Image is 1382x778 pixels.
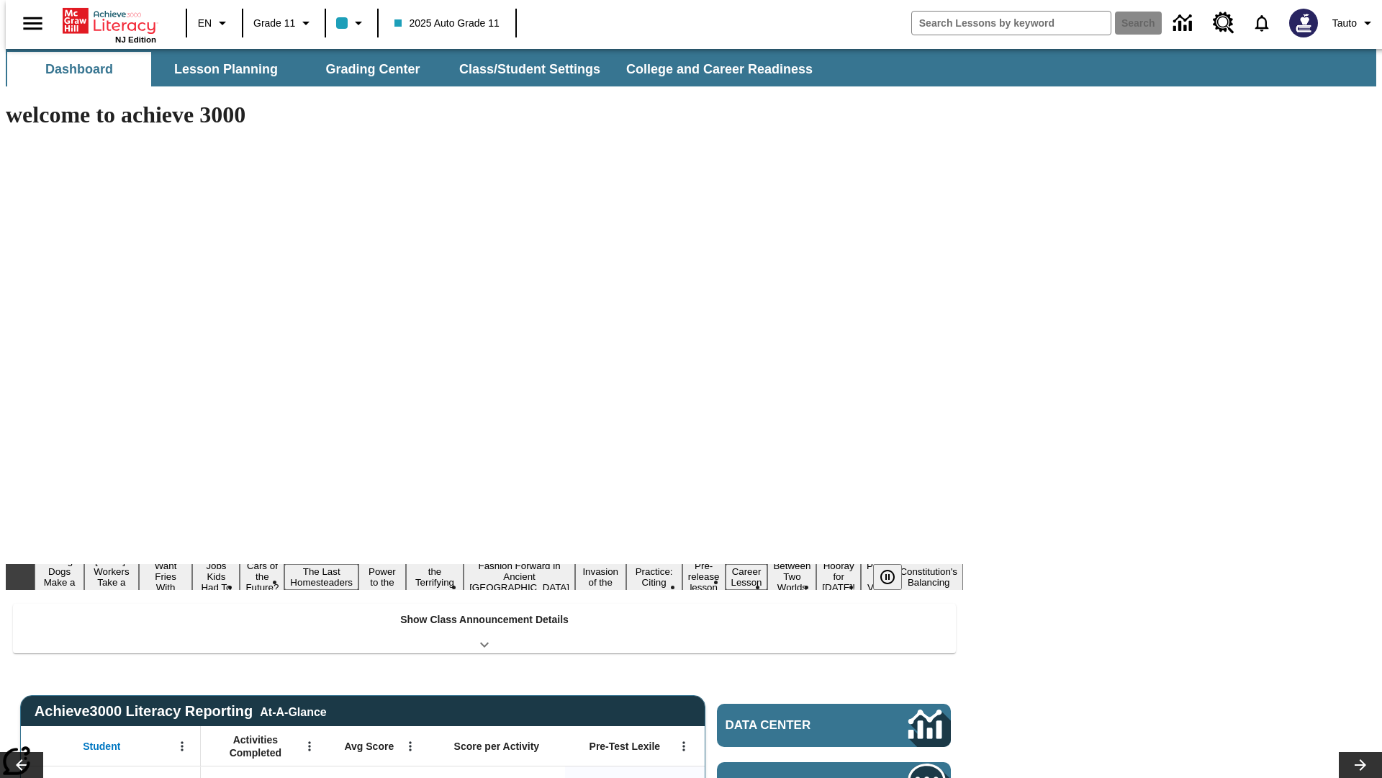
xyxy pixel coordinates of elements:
div: SubNavbar [6,49,1376,86]
button: Slide 17 The Constitution's Balancing Act [894,553,963,601]
button: Dashboard [7,52,151,86]
span: Grade 11 [253,16,295,31]
span: Data Center [726,718,860,733]
span: Student [83,740,120,753]
div: Show Class Announcement Details [13,604,956,653]
button: Slide 9 Fashion Forward in Ancient Rome [464,558,575,595]
div: Pause [873,564,916,590]
span: Score per Activity [454,740,540,753]
button: Lesson carousel, Next [1339,752,1382,778]
a: Home [63,6,156,35]
button: Slide 7 Solar Power to the People [358,553,406,601]
span: Achieve3000 Literacy Reporting [35,703,327,720]
a: Resource Center, Will open in new tab [1204,4,1243,43]
button: Open Menu [399,735,421,757]
span: EN [198,16,212,31]
span: NJ Edition [115,35,156,44]
span: 2025 Auto Grade 11 [394,16,499,31]
button: Class/Student Settings [448,52,612,86]
a: Data Center [1165,4,1204,43]
a: Data Center [717,704,951,747]
p: Show Class Announcement Details [400,612,569,627]
button: Slide 1 Diving Dogs Make a Splash [35,553,84,601]
button: Slide 14 Between Two Worlds [767,558,816,595]
button: Grade: Grade 11, Select a grade [248,10,320,36]
button: Slide 10 The Invasion of the Free CD [575,553,626,601]
a: Notifications [1243,4,1281,42]
button: Slide 3 Do You Want Fries With That? [139,547,193,606]
button: Slide 13 Career Lesson [726,564,768,590]
button: Slide 11 Mixed Practice: Citing Evidence [626,553,682,601]
button: Pause [873,564,902,590]
button: College and Career Readiness [615,52,824,86]
input: search field [912,12,1111,35]
button: Slide 2 Labor Day: Workers Take a Stand [84,553,138,601]
button: Slide 15 Hooray for Constitution Day! [816,558,861,595]
button: Open Menu [673,735,695,757]
div: SubNavbar [6,52,826,86]
button: Slide 6 The Last Homesteaders [284,564,358,590]
img: Avatar [1289,9,1318,37]
span: Activities Completed [208,733,303,759]
button: Slide 8 Attack of the Terrifying Tomatoes [406,553,464,601]
button: Select a new avatar [1281,4,1327,42]
button: Open side menu [12,2,54,45]
button: Class color is light blue. Change class color [330,10,373,36]
div: At-A-Glance [260,703,326,719]
button: Open Menu [299,735,320,757]
button: Open Menu [171,735,193,757]
button: Grading Center [301,52,445,86]
button: Profile/Settings [1327,10,1382,36]
button: Slide 16 Point of View [861,558,894,595]
span: Avg Score [344,740,394,753]
button: Slide 5 Cars of the Future? [240,558,284,595]
div: Home [63,5,156,44]
button: Slide 4 Dirty Jobs Kids Had To Do [192,547,240,606]
h1: welcome to achieve 3000 [6,102,963,128]
span: Pre-Test Lexile [590,740,661,753]
span: Tauto [1332,16,1357,31]
button: Slide 12 Pre-release lesson [682,558,726,595]
button: Lesson Planning [154,52,298,86]
button: Language: EN, Select a language [191,10,238,36]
